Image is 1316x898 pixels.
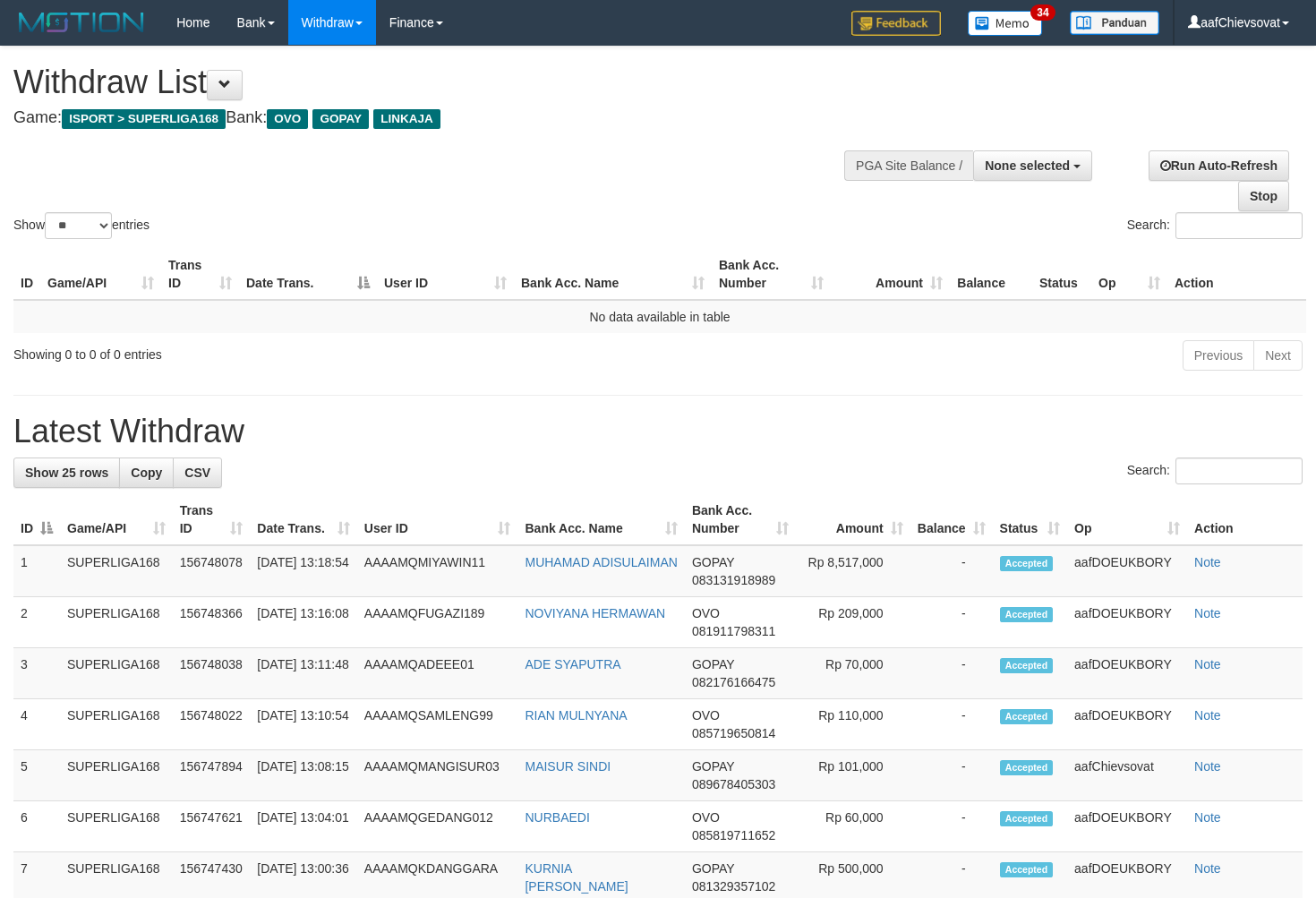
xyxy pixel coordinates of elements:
[119,458,174,488] a: Copy
[13,338,535,363] div: Showing 0 to 0 of 0 entries
[173,648,251,699] td: 156748038
[60,597,173,648] td: SUPERLIGA168
[1067,494,1187,545] th: Op: activate to sort column ascending
[950,249,1032,300] th: Balance
[13,750,60,801] td: 5
[1032,249,1091,300] th: Status
[796,648,910,699] td: Rp 70,000
[796,699,910,750] td: Rp 110,000
[1167,249,1306,300] th: Action
[692,759,734,774] span: GOPAY
[692,675,775,689] span: Copy 082176166475 to clipboard
[13,648,60,699] td: 3
[131,466,162,480] span: Copy
[692,606,720,620] span: OVO
[312,109,369,129] span: GOPAY
[692,657,734,671] span: GOPAY
[525,861,628,894] a: KURNIA [PERSON_NAME]
[910,750,993,801] td: -
[250,648,356,699] td: [DATE] 13:11:48
[40,249,161,300] th: Game/API: activate to sort column ascending
[1030,4,1055,21] span: 34
[250,597,356,648] td: [DATE] 13:16:08
[45,212,112,239] select: Showentries
[1000,556,1054,571] span: Accepted
[173,494,251,545] th: Trans ID: activate to sort column ascending
[13,597,60,648] td: 2
[1067,699,1187,750] td: aafDOEUKBORY
[692,726,775,740] span: Copy 085719650814 to clipboard
[13,109,859,127] h4: Game: Bank:
[1000,862,1054,877] span: Accepted
[525,606,665,620] a: NOVIYANA HERMAWAN
[13,545,60,597] td: 1
[1067,750,1187,801] td: aafChievsovat
[1175,458,1303,484] input: Search:
[692,555,734,569] span: GOPAY
[514,249,712,300] th: Bank Acc. Name: activate to sort column ascending
[13,414,1303,449] h1: Latest Withdraw
[60,545,173,597] td: SUPERLIGA168
[13,699,60,750] td: 4
[692,828,775,842] span: Copy 085819711652 to clipboard
[60,699,173,750] td: SUPERLIGA168
[357,597,518,648] td: AAAAMQFUGAZI189
[1194,861,1221,876] a: Note
[1091,249,1167,300] th: Op: activate to sort column ascending
[357,801,518,852] td: AAAAMQGEDANG012
[712,249,831,300] th: Bank Acc. Number: activate to sort column ascending
[1149,150,1289,181] a: Run Auto-Refresh
[173,699,251,750] td: 156748022
[173,458,222,488] a: CSV
[13,458,120,488] a: Show 25 rows
[796,597,910,648] td: Rp 209,000
[692,777,775,791] span: Copy 089678405303 to clipboard
[357,494,518,545] th: User ID: activate to sort column ascending
[796,750,910,801] td: Rp 101,000
[25,466,108,480] span: Show 25 rows
[692,708,720,723] span: OVO
[1194,555,1221,569] a: Note
[692,573,775,587] span: Copy 083131918989 to clipboard
[1067,801,1187,852] td: aafDOEUKBORY
[250,494,356,545] th: Date Trans.: activate to sort column ascending
[13,212,150,239] label: Show entries
[993,494,1068,545] th: Status: activate to sort column ascending
[1194,606,1221,620] a: Note
[60,494,173,545] th: Game/API: activate to sort column ascending
[844,150,973,181] div: PGA Site Balance /
[910,648,993,699] td: -
[517,494,684,545] th: Bank Acc. Name: activate to sort column ascending
[1238,181,1289,211] a: Stop
[968,11,1043,36] img: Button%20Memo.svg
[1067,648,1187,699] td: aafDOEUKBORY
[357,699,518,750] td: AAAAMQSAMLENG99
[1187,494,1303,545] th: Action
[13,300,1306,333] td: No data available in table
[250,801,356,852] td: [DATE] 13:04:01
[13,249,40,300] th: ID
[1127,458,1303,484] label: Search:
[60,750,173,801] td: SUPERLIGA168
[851,11,941,36] img: Feedback.jpg
[1000,658,1054,673] span: Accepted
[250,699,356,750] td: [DATE] 13:10:54
[1067,545,1187,597] td: aafDOEUKBORY
[910,545,993,597] td: -
[239,249,377,300] th: Date Trans.: activate to sort column descending
[267,109,308,129] span: OVO
[13,494,60,545] th: ID: activate to sort column descending
[910,597,993,648] td: -
[525,810,589,825] a: NURBAEDI
[13,64,859,100] h1: Withdraw List
[796,801,910,852] td: Rp 60,000
[1127,212,1303,239] label: Search:
[62,109,226,129] span: ISPORT > SUPERLIGA168
[60,648,173,699] td: SUPERLIGA168
[173,545,251,597] td: 156748078
[910,699,993,750] td: -
[685,494,796,545] th: Bank Acc. Number: activate to sort column ascending
[692,861,734,876] span: GOPAY
[161,249,239,300] th: Trans ID: activate to sort column ascending
[1000,760,1054,775] span: Accepted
